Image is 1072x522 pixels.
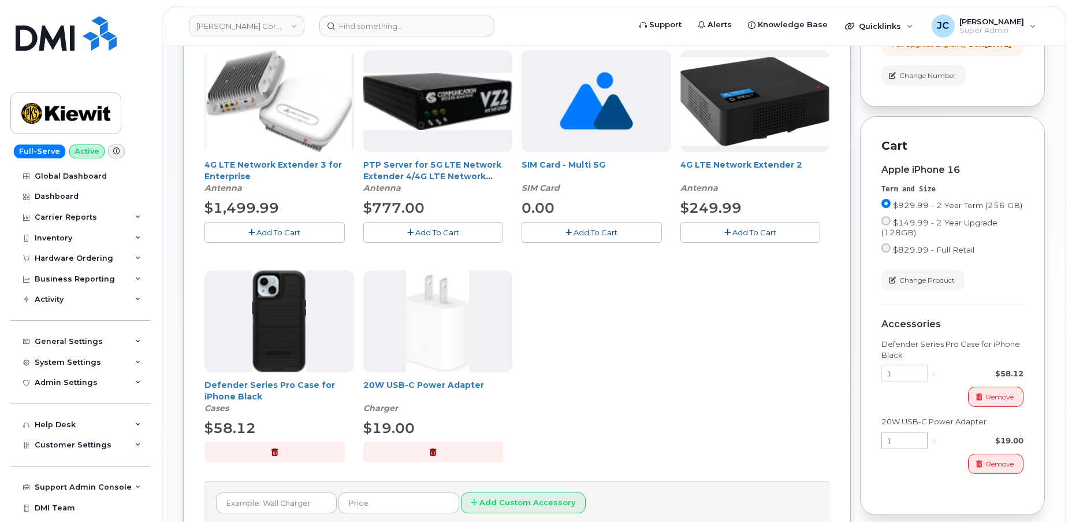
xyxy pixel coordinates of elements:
[338,493,459,513] input: Price
[680,199,742,216] span: $249.99
[256,228,300,237] span: Add To Cart
[881,165,1023,175] div: Apple iPhone 16
[881,216,891,225] input: $149.99 - 2 Year Upgrade (128GB)
[363,379,513,414] div: 20W USB-C Power Adapter
[406,271,469,372] img: apple20w.jpg
[959,26,1024,35] span: Super Admin
[959,17,1024,26] span: [PERSON_NAME]
[899,71,956,81] span: Change Number
[680,159,830,194] div: 4G LTE Network Extender 2
[204,403,229,413] em: Cases
[924,14,1044,38] div: Jene Cook
[631,13,690,36] a: Support
[204,199,279,216] span: $1,499.99
[893,245,974,254] span: $829.99 - Full Retail
[522,159,671,194] div: SIM Card - Multi 5G
[522,160,605,170] a: SIM Card - Multi 5G
[649,19,682,31] span: Support
[1022,472,1063,513] iframe: Messenger Launcher
[881,199,891,208] input: $929.99 - 2 Year Term (256 GB)
[859,21,901,31] span: Quicklinks
[690,13,740,36] a: Alerts
[928,368,941,379] div: x
[204,183,242,193] em: Antenna
[415,228,459,237] span: Add To Cart
[968,387,1023,407] button: Remove
[363,73,513,130] img: Casa_Sysem.png
[206,50,352,152] img: casa.png
[881,184,1023,194] div: Term and Size
[204,379,354,414] div: Defender Series Pro Case for iPhone Black
[881,243,891,253] input: $829.99 - Full Retail
[881,218,997,237] span: $149.99 - 2 Year Upgrade (128GB)
[881,65,966,86] button: Change Number
[252,271,306,372] img: defenderiphone14.png
[216,493,337,513] input: Example: Wall Charger
[363,420,415,436] span: $19.00
[574,228,617,237] span: Add To Cart
[881,339,1023,360] div: Defender Series Pro Case for iPhone Black
[363,222,504,242] button: Add To Cart
[740,13,836,36] a: Knowledge Base
[986,392,1014,402] span: Remove
[363,159,513,194] div: PTP Server for 5G LTE Network Extender 4/4G LTE Network Extender 3
[204,380,335,402] a: Defender Series Pro Case for iPhone Black
[522,183,560,193] em: SIM Card
[204,420,256,436] span: $58.12
[560,50,633,152] img: no_image_found-2caef05468ed5679b831cfe6fc140e25e0c280774317ffc20a367ab7fd17291e.png
[881,138,1023,154] p: Cart
[758,19,828,31] span: Knowledge Base
[837,14,921,38] div: Quicklinks
[204,222,345,242] button: Add To Cart
[461,493,586,514] button: Add Custom Accessory
[928,435,941,446] div: x
[941,368,1023,379] div: $58.12
[363,160,501,193] a: PTP Server for 5G LTE Network Extender 4/4G LTE Network Extender 3
[881,270,965,290] button: Change Product
[522,199,554,216] span: 0.00
[680,183,718,193] em: Antenna
[899,275,955,286] span: Change Product
[732,228,776,237] span: Add To Cart
[893,201,1022,210] span: $929.99 - 2 Year Term (256 GB)
[986,459,1014,469] span: Remove
[941,435,1023,446] div: $19.00
[937,19,949,33] span: JC
[189,16,304,36] a: Kiewit Corporation
[522,222,662,242] button: Add To Cart
[363,183,401,193] em: Antenna
[968,454,1023,474] button: Remove
[319,16,494,36] input: Find something...
[363,199,425,216] span: $777.00
[708,19,732,31] span: Alerts
[363,380,484,390] a: 20W USB-C Power Adapter
[204,160,342,182] a: 4G LTE Network Extender 3 for Enterprise
[881,319,1023,330] div: Accessories
[680,160,802,170] a: 4G LTE Network Extender 2
[680,222,821,242] button: Add To Cart
[363,403,398,413] em: Charger
[680,57,830,146] img: 4glte_extender.png
[881,416,1023,427] div: 20W USB-C Power Adapter
[204,159,354,194] div: 4G LTE Network Extender 3 for Enterprise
